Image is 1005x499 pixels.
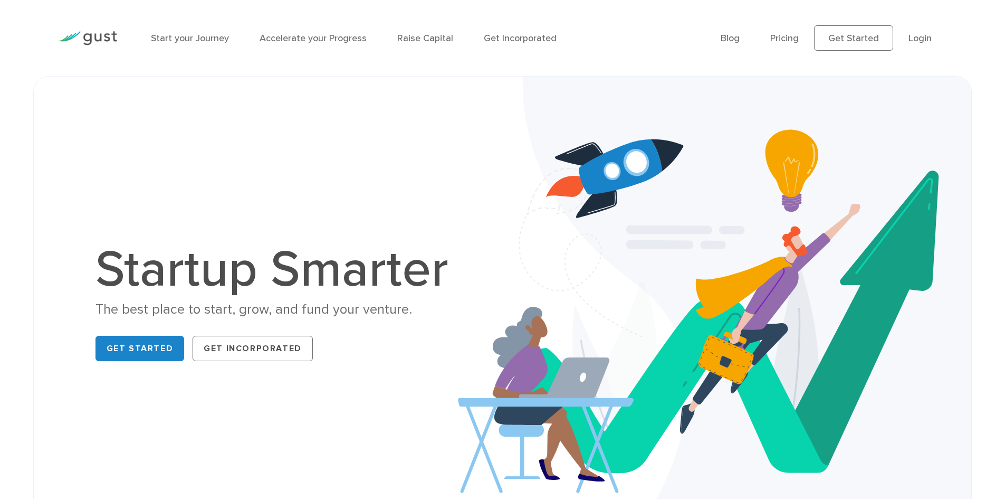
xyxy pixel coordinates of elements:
a: Accelerate your Progress [260,33,367,44]
h1: Startup Smarter [95,244,460,295]
div: The best place to start, grow, and fund your venture. [95,300,460,319]
a: Get Started [814,25,893,51]
a: Get Started [95,336,185,361]
a: Pricing [770,33,799,44]
a: Start your Journey [151,33,229,44]
a: Get Incorporated [193,336,313,361]
a: Blog [721,33,740,44]
a: Login [908,33,932,44]
a: Get Incorporated [484,33,557,44]
a: Raise Capital [397,33,453,44]
img: Gust Logo [58,31,117,45]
